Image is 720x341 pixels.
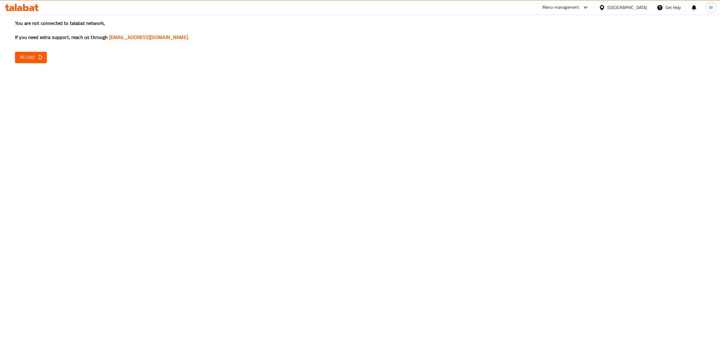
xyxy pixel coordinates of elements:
[15,52,47,63] button: Reload
[607,4,647,11] div: [GEOGRAPHIC_DATA]
[20,54,42,61] span: Reload
[15,20,705,41] h3: You are not connected to talabat network, If you need extra support, reach us through
[542,4,579,11] div: Menu-management
[709,4,713,11] span: M
[109,33,188,42] a: [EMAIL_ADDRESS][DOMAIN_NAME]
